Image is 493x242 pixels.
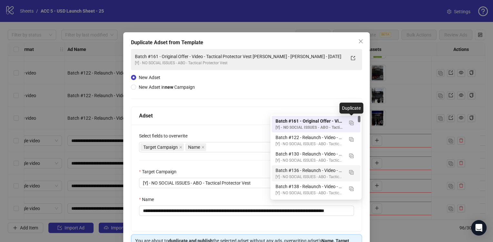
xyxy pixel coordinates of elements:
[471,220,487,236] div: Open Intercom Messenger
[131,39,362,46] div: Duplicate Adset from Template
[201,146,205,149] span: close
[346,134,357,144] button: Duplicate
[135,53,345,60] div: Batch #161 - Original Offer - Video - Tactical Protector Vest [PERSON_NAME] - [PERSON_NAME] - [DATE]
[358,39,363,44] span: close
[272,181,360,198] div: Batch #138 - Relaunch - Video - Tactical Protector Vest - Yuanda - Robert Borsos - September 18
[185,143,206,151] span: Name
[346,167,357,177] button: Duplicate
[351,56,355,60] span: export
[143,178,350,188] span: [Y] - NO SOCIAL ISSUES - ABO - Tactical Protector Vest
[272,132,360,149] div: Batch #122 - Relaunch - Video - Tactical Protector Vest - Yuanda - Taha - September 18
[139,196,158,203] label: Name
[139,75,160,80] span: New Adset
[143,144,178,151] span: Target Campaign
[276,183,344,190] div: Batch #138 - Relaunch - Video - Tactical Protector Vest - Yuanda - [PERSON_NAME] - [DATE]
[276,117,344,125] div: Batch #161 - Original Offer - Video - Tactical Protector Vest [PERSON_NAME] - [PERSON_NAME] - [DATE]
[276,190,344,196] div: [Y] - NO SOCIAL ISSUES - ABO - Tactical Protector Vest
[139,112,354,120] div: Adset
[349,154,354,158] img: Duplicate
[179,146,182,149] span: close
[139,132,192,139] label: Select fields to overwrite
[349,170,354,175] img: Duplicate
[276,134,344,141] div: Batch #122 - Relaunch - Video - Tactical Protector Vest - Yuanda - Taha - [DATE]
[276,150,344,157] div: Batch #130 - Relaunch - Video - Tactical Protector Vest - Yuanda - Taha - [DATE]
[135,60,345,66] div: [Y] - NO SOCIAL ISSUES - ABO - Tactical Protector Vest
[349,187,354,191] img: Duplicate
[346,150,357,161] button: Duplicate
[139,168,181,175] label: Target Campaign
[276,157,344,164] div: [Y] - NO SOCIAL ISSUES - ABO - Tactical Protector Vest
[139,85,195,90] span: New Adset in Campaign
[339,103,363,114] div: Duplicate
[276,167,344,174] div: Batch #136 - Relaunch - Video - Tactical Protector Vest - Yuanda - Taha - [DATE]
[165,85,173,90] strong: new
[276,141,344,147] div: [Y] - NO SOCIAL ISSUES - ABO - Tactical Protector Vest
[272,149,360,165] div: Batch #130 - Relaunch - Video - Tactical Protector Vest - Yuanda - Taha - September 18
[272,116,360,132] div: Batch #161 - Original Offer - Video - Tactical Protector Vest Chris Wilson - Yuanda - Taha - Sept...
[356,36,366,46] button: Close
[188,144,200,151] span: Name
[272,198,360,214] div: Batch #158 - Relaunch - Video - Tactical Protector Vest - Yuanda - Taha - September 18
[349,137,354,142] img: Duplicate
[140,143,184,151] span: Target Campaign
[346,117,357,128] button: Duplicate
[346,183,357,193] button: Duplicate
[276,125,344,131] div: [Y] - NO SOCIAL ISSUES - ABO - Tactical Protector Vest
[276,174,344,180] div: [Y] - NO SOCIAL ISSUES - ABO - Tactical Protector Vest
[272,165,360,182] div: Batch #136 - Relaunch - Video - Tactical Protector Vest - Yuanda - Taha - September 18
[349,121,354,125] img: Duplicate
[139,206,354,216] input: Name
